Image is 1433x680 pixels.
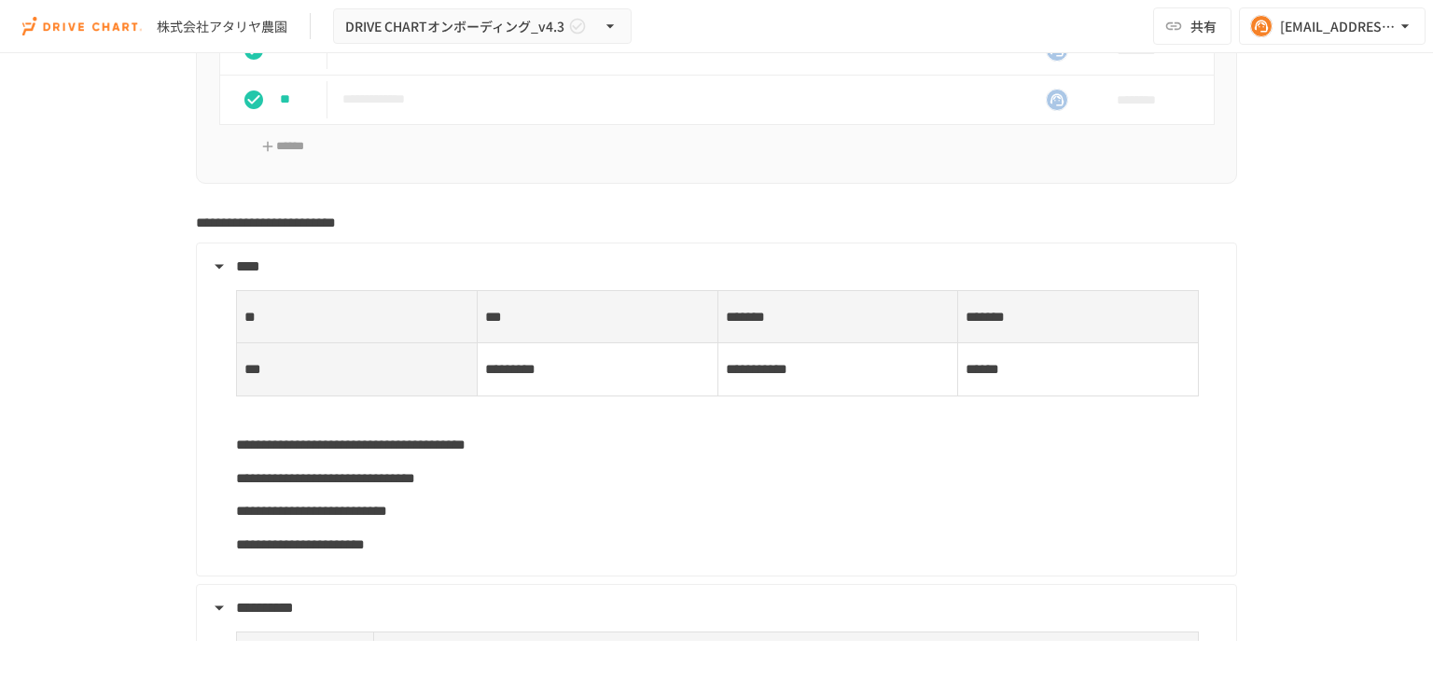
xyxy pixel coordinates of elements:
button: [EMAIL_ADDRESS][DOMAIN_NAME] [1239,7,1426,45]
span: DRIVE CHARTオンボーディング_v4.3 [345,15,564,38]
div: [EMAIL_ADDRESS][DOMAIN_NAME] [1280,15,1396,38]
button: DRIVE CHARTオンボーディング_v4.3 [333,8,632,45]
div: 株式会社アタリヤ農園 [157,17,287,36]
img: i9VDDS9JuLRLX3JIUyK59LcYp6Y9cayLPHs4hOxMB9W [22,11,142,41]
button: 共有 [1153,7,1231,45]
span: 共有 [1190,16,1217,36]
button: status [235,81,272,118]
